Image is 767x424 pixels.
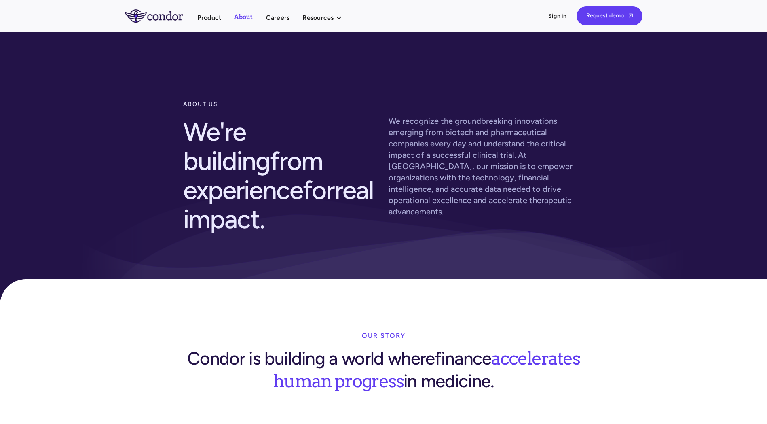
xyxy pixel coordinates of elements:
span: accelerates human progress [273,344,579,392]
a: home [125,9,197,22]
span:  [629,13,633,18]
div: about us [183,96,379,112]
h2: We're building for [183,112,379,239]
div: Resources [302,12,334,23]
a: Sign in [548,12,567,20]
a: Careers [266,12,290,23]
p: We recognize the groundbreaking innovations emerging from biotech and pharmaceutical companies ev... [389,115,584,217]
span: finance [435,348,491,369]
span: real impact. [183,174,374,235]
a: Request demo [577,6,642,25]
div: Condor is building a world where in medicine. [183,344,584,392]
span: from experience [183,145,323,206]
div: Resources [302,12,350,23]
a: About [234,12,253,23]
div: our story [362,328,406,344]
a: Product [197,12,222,23]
